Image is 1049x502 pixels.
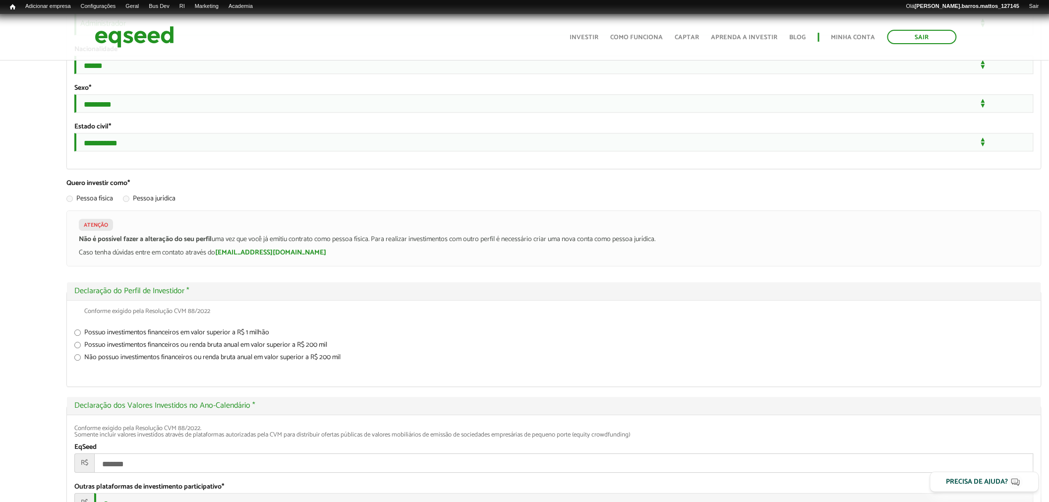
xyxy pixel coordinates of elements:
label: Possuo investimentos financeiros ou renda bruta anual em valor superior a R$ 200 mil [74,342,1034,352]
label: Sexo [74,85,91,92]
span: Este campo é obrigatório. [127,178,130,189]
div: Conforme exigido pela Resolução CVM 88/2022 [74,308,1034,319]
p: Caso tenha dúvidas entre em contato através do [79,249,1029,257]
span: Este campo é obrigatório. [89,82,91,94]
a: Sair [1024,2,1044,10]
p: uma vez que você já emitiu contrato como pessoa física. Para realizar investimentos com outro per... [79,236,1029,244]
a: Bus Dev [144,2,175,10]
a: Como funciona [611,34,663,41]
a: Adicionar empresa [20,2,76,10]
a: Aprenda a investir [711,34,778,41]
span: Este campo é obrigatório. [222,481,224,493]
a: Geral [120,2,144,10]
label: Quero investir como [66,180,130,187]
input: Não possuo investimentos financeiros ou renda bruta anual em valor superior a R$ 200 mil [74,354,81,361]
input: Possuo investimentos financeiros ou renda bruta anual em valor superior a R$ 200 mil [74,342,81,348]
a: Investir [570,34,599,41]
label: Pessoa jurídica [123,195,175,205]
input: Pessoa jurídica [123,195,129,202]
a: Declaração do Perfil de Investidor * [74,287,1034,295]
input: Pessoa física [66,195,73,202]
a: RI [175,2,190,10]
label: Atenção [79,219,113,231]
a: Blog [790,34,806,41]
a: [EMAIL_ADDRESS][DOMAIN_NAME] [215,250,326,256]
span: Início [10,3,15,10]
a: Minha conta [831,34,875,41]
a: Início [5,2,20,12]
a: Configurações [76,2,121,10]
a: Captar [675,34,699,41]
strong: Não é possível fazer a alteração do seu perfil [79,234,212,245]
label: Estado civil [74,124,111,130]
span: R$ [74,453,94,473]
label: Não possuo investimentos financeiros ou renda bruta anual em valor superior a R$ 200 mil [74,354,1034,364]
a: Declaração dos Valores Investidos no Ano-Calendário * [74,402,1034,410]
div: Conforme exigido pela Resolução CVM 88/2022. Somente incluir valores investidos através de plataf... [74,425,1034,438]
img: EqSeed [95,24,174,50]
a: Marketing [190,2,224,10]
label: Pessoa física [66,195,113,205]
a: Sair [887,30,957,44]
span: Este campo é obrigatório. [109,121,111,132]
a: Academia [224,2,258,10]
label: Possuo investimentos financeiros em valor superior a R$ 1 milhão [74,329,1034,339]
a: Olá[PERSON_NAME].barros.mattos_127145 [901,2,1024,10]
label: Outras plataformas de investimento participativo [74,484,224,491]
input: Possuo investimentos financeiros em valor superior a R$ 1 milhão [74,329,81,336]
strong: [PERSON_NAME].barros.mattos_127145 [915,3,1019,9]
label: EqSeed [74,444,97,451]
